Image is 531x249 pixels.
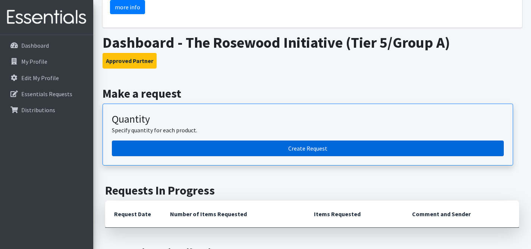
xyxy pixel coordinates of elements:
[403,201,519,228] th: Comment and Sender
[3,70,90,85] a: Edit My Profile
[3,86,90,101] a: Essentials Requests
[161,201,305,228] th: Number of Items Requested
[3,38,90,53] a: Dashboard
[103,86,522,101] h2: Make a request
[103,34,522,51] h1: Dashboard - The Rosewood Initiative (Tier 5/Group A)
[103,53,157,69] button: Approved Partner
[105,201,161,228] th: Request Date
[105,183,519,198] h2: Requests In Progress
[305,201,403,228] th: Items Requested
[21,74,59,82] p: Edit My Profile
[3,103,90,117] a: Distributions
[3,5,90,30] img: HumanEssentials
[112,113,504,126] h3: Quantity
[21,58,47,65] p: My Profile
[112,141,504,156] a: Create a request by quantity
[21,90,72,98] p: Essentials Requests
[112,126,504,135] p: Specify quantity for each product.
[3,54,90,69] a: My Profile
[21,42,49,49] p: Dashboard
[21,106,55,114] p: Distributions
